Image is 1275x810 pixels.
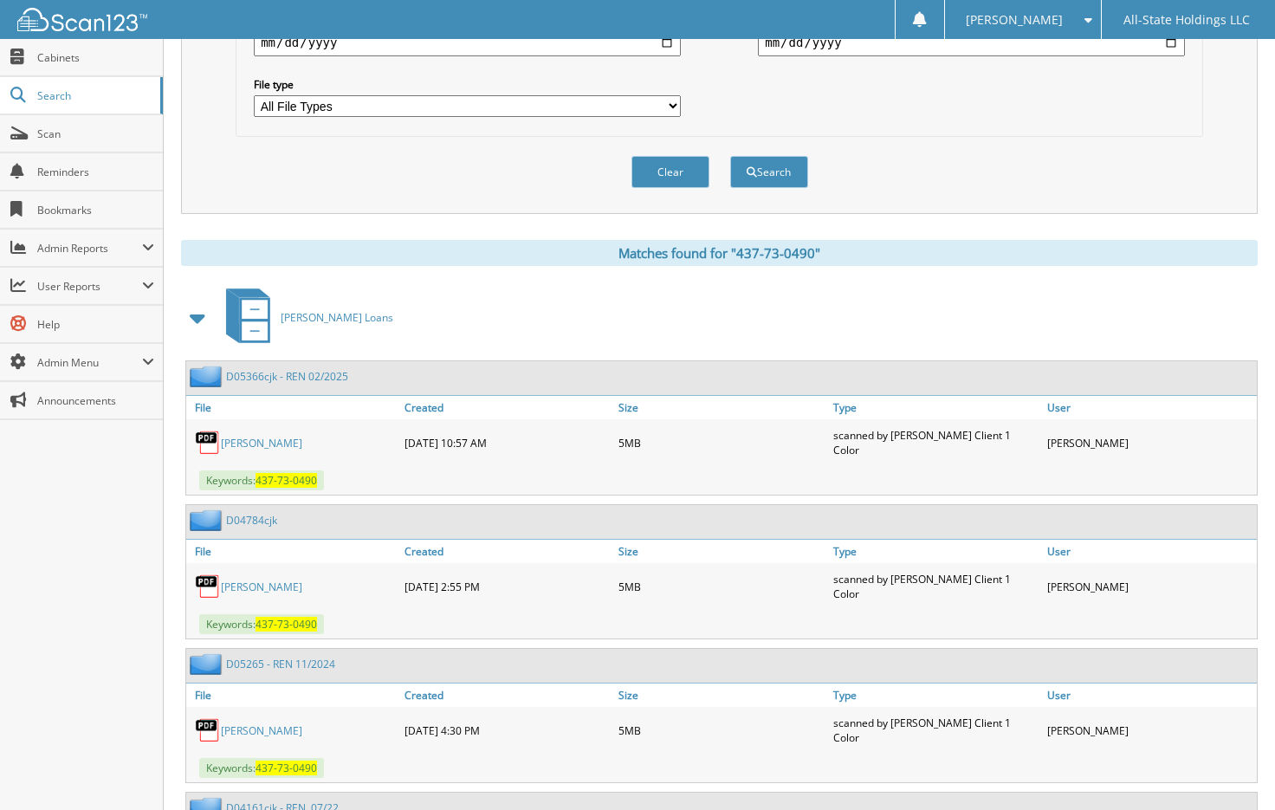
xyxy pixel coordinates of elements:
[186,684,400,707] a: File
[17,8,147,31] img: scan123-logo-white.svg
[254,29,681,56] input: start
[1043,711,1257,749] div: [PERSON_NAME]
[631,156,709,188] button: Clear
[186,396,400,419] a: File
[221,723,302,738] a: [PERSON_NAME]
[195,573,221,599] img: PDF.png
[256,761,317,775] span: 437-73-0490
[400,540,614,563] a: Created
[1123,15,1250,25] span: All-State Holdings LLC
[400,567,614,606] div: [DATE] 2:55 PM
[281,310,393,325] span: [PERSON_NAME] Loans
[216,283,393,352] a: [PERSON_NAME] Loans
[254,77,681,92] label: File type
[256,473,317,488] span: 437-73-0490
[400,396,614,419] a: Created
[829,540,1043,563] a: Type
[829,567,1043,606] div: scanned by [PERSON_NAME] Client 1 Color
[1043,567,1257,606] div: [PERSON_NAME]
[966,15,1063,25] span: [PERSON_NAME]
[199,758,324,778] span: Keywords:
[221,436,302,450] a: [PERSON_NAME]
[37,355,142,370] span: Admin Menu
[190,509,226,531] img: folder2.png
[614,684,828,707] a: Size
[400,684,614,707] a: Created
[195,717,221,743] img: PDF.png
[1043,424,1257,462] div: [PERSON_NAME]
[37,88,152,103] span: Search
[226,369,348,384] a: D05366cjk - REN 02/2025
[37,203,154,217] span: Bookmarks
[1188,727,1275,810] iframe: Chat Widget
[1043,540,1257,563] a: User
[181,240,1258,266] div: Matches found for "437-73-0490"
[221,580,302,594] a: [PERSON_NAME]
[256,617,317,632] span: 437-73-0490
[730,156,808,188] button: Search
[400,424,614,462] div: [DATE] 10:57 AM
[614,424,828,462] div: 5MB
[614,396,828,419] a: Size
[758,29,1185,56] input: end
[37,241,142,256] span: Admin Reports
[829,711,1043,749] div: scanned by [PERSON_NAME] Client 1 Color
[37,165,154,179] span: Reminders
[614,540,828,563] a: Size
[199,614,324,634] span: Keywords:
[199,470,324,490] span: Keywords:
[37,317,154,332] span: Help
[829,424,1043,462] div: scanned by [PERSON_NAME] Client 1 Color
[37,279,142,294] span: User Reports
[400,711,614,749] div: [DATE] 4:30 PM
[190,366,226,387] img: folder2.png
[37,393,154,408] span: Announcements
[614,567,828,606] div: 5MB
[186,540,400,563] a: File
[226,657,335,671] a: D05265 - REN 11/2024
[195,430,221,456] img: PDF.png
[1043,684,1257,707] a: User
[226,513,277,528] a: D04784cjk
[1043,396,1257,419] a: User
[37,50,154,65] span: Cabinets
[37,126,154,141] span: Scan
[190,653,226,675] img: folder2.png
[614,711,828,749] div: 5MB
[829,684,1043,707] a: Type
[829,396,1043,419] a: Type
